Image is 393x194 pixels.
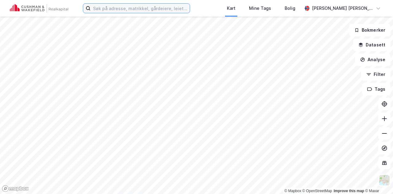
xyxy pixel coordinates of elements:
[361,68,391,81] button: Filter
[362,164,393,194] iframe: Chat Widget
[10,4,68,13] img: cushman-wakefield-realkapital-logo.202ea83816669bd177139c58696a8fa1.svg
[284,189,301,193] a: Mapbox
[2,185,29,192] a: Mapbox homepage
[355,53,391,66] button: Analyse
[362,83,391,95] button: Tags
[349,24,391,36] button: Bokmerker
[353,39,391,51] button: Datasett
[334,189,364,193] a: Improve this map
[285,5,295,12] div: Bolig
[249,5,271,12] div: Mine Tags
[302,189,332,193] a: OpenStreetMap
[312,5,373,12] div: [PERSON_NAME] [PERSON_NAME]
[91,4,190,13] input: Søk på adresse, matrikkel, gårdeiere, leietakere eller personer
[227,5,235,12] div: Kart
[362,164,393,194] div: Kontrollprogram for chat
